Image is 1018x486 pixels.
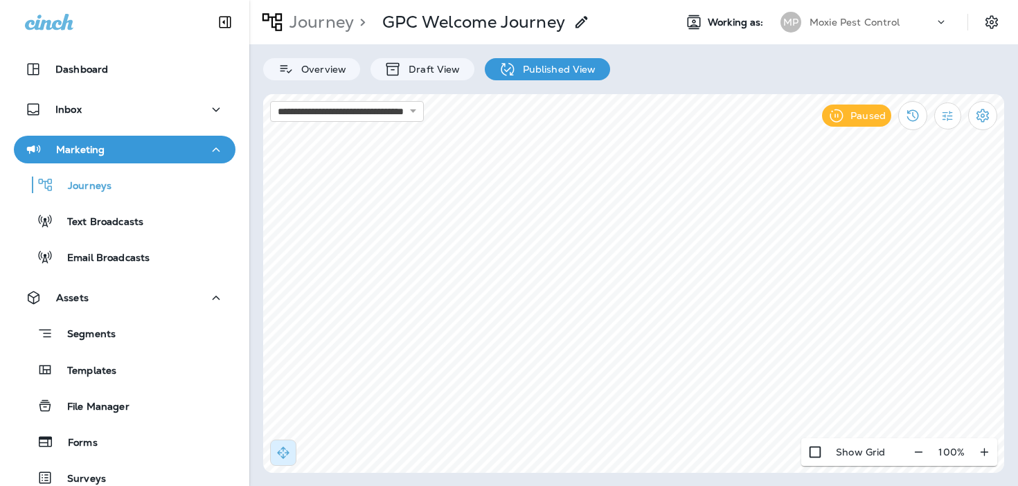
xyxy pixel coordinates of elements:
[284,12,354,33] p: Journey
[53,216,143,229] p: Text Broadcasts
[836,447,885,458] p: Show Grid
[294,64,346,75] p: Overview
[14,427,235,456] button: Forms
[54,180,111,193] p: Journeys
[14,206,235,235] button: Text Broadcasts
[14,284,235,312] button: Assets
[516,64,596,75] p: Published View
[979,10,1004,35] button: Settings
[54,437,98,450] p: Forms
[53,365,116,378] p: Templates
[14,355,235,384] button: Templates
[53,401,130,414] p: File Manager
[55,104,82,115] p: Inbox
[850,110,886,121] p: Paused
[810,17,900,28] p: Moxie Pest Control
[938,447,965,458] p: 100 %
[14,55,235,83] button: Dashboard
[934,102,961,129] button: Filter Statistics
[206,8,244,36] button: Collapse Sidebar
[708,17,767,28] span: Working as:
[382,12,565,33] p: GPC Welcome Journey
[56,292,89,303] p: Assets
[14,136,235,163] button: Marketing
[14,96,235,123] button: Inbox
[53,473,106,486] p: Surveys
[354,12,366,33] p: >
[53,328,116,342] p: Segments
[14,242,235,271] button: Email Broadcasts
[14,318,235,348] button: Segments
[14,391,235,420] button: File Manager
[968,101,997,130] button: Settings
[780,12,801,33] div: MP
[402,64,460,75] p: Draft View
[14,170,235,199] button: Journeys
[53,252,150,265] p: Email Broadcasts
[898,101,927,130] button: View Changelog
[56,144,105,155] p: Marketing
[55,64,108,75] p: Dashboard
